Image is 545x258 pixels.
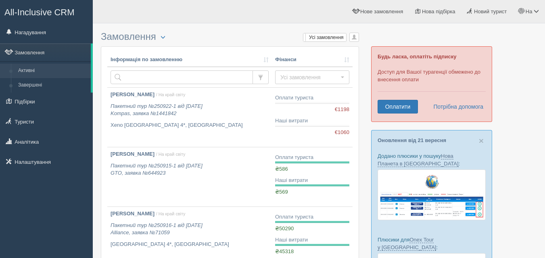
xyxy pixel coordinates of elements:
[111,241,269,248] p: [GEOGRAPHIC_DATA] 4*, [GEOGRAPHIC_DATA]
[275,70,349,84] button: Усі замовлення
[378,153,459,167] a: Нова Планета в [GEOGRAPHIC_DATA]
[526,8,532,14] span: На
[378,54,456,60] b: Будь ласка, оплатіть підписку
[111,222,203,236] i: Пакетний тур №250916-1 від [DATE] Alliance, заявка №71059
[111,151,155,157] b: [PERSON_NAME]
[275,166,288,172] span: ₴586
[275,94,349,102] div: Оплати туриста
[371,46,492,122] div: Доступ для Вашої турагенції обмежено до внесення оплати
[101,31,359,42] h3: Замовлення
[335,129,349,136] span: €1060
[0,0,92,23] a: All-Inclusive CRM
[378,152,486,167] p: Додано плюсики у пошуку :
[4,7,75,17] span: All-Inclusive CRM
[156,92,186,97] span: / На край світу
[479,136,484,145] button: Close
[107,147,272,206] a: [PERSON_NAME] / На край світу Пакетний тур №250915-1 від [DATE]GTO, заявка №644923
[275,236,349,244] div: Наші витрати
[378,236,486,251] p: Плюсики для :
[275,248,294,254] span: ₴45318
[428,100,484,114] a: Потрібна допомога
[111,91,155,97] b: [PERSON_NAME]
[378,100,418,114] a: Оплатити
[479,136,484,145] span: ×
[111,163,203,176] i: Пакетний тур №250915-1 від [DATE] GTO, заявка №644923
[280,73,339,81] span: Усі замовлення
[275,189,288,195] span: ₴569
[15,78,91,93] a: Завершені
[378,237,436,251] a: Onex Tour у [GEOGRAPHIC_DATA]
[335,106,349,114] span: €1198
[156,211,186,216] span: / На край світу
[275,117,349,125] div: Наші витрати
[275,177,349,184] div: Наші витрати
[378,137,446,143] a: Оновлення від 21 вересня
[111,70,253,84] input: Пошук за номером замовлення, ПІБ або паспортом туриста
[303,33,346,41] label: Усі замовлення
[111,56,269,64] a: Інформація по замовленню
[107,88,272,147] a: [PERSON_NAME] / На край світу Пакетний тур №250922-1 від [DATE]Kompas, заявка №1441842 Xeno [GEOG...
[275,225,294,231] span: ₴50290
[422,8,455,14] span: Нова підбірка
[275,213,349,221] div: Оплати туриста
[275,56,349,64] a: Фінанси
[474,8,507,14] span: Новий турист
[378,169,486,220] img: new-planet-%D0%BF%D1%96%D0%B4%D0%B1%D1%96%D1%80%D0%BA%D0%B0-%D1%81%D1%80%D0%BC-%D0%B4%D0%BB%D1%8F...
[275,154,349,161] div: Оплати туриста
[111,103,203,117] i: Пакетний тур №250922-1 від [DATE] Kompas, заявка №1441842
[360,8,403,14] span: Нове замовлення
[111,122,269,129] p: Xeno [GEOGRAPHIC_DATA] 4*, [GEOGRAPHIC_DATA]
[15,64,91,78] a: Активні
[156,152,186,157] span: / На край світу
[111,211,155,217] b: [PERSON_NAME]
